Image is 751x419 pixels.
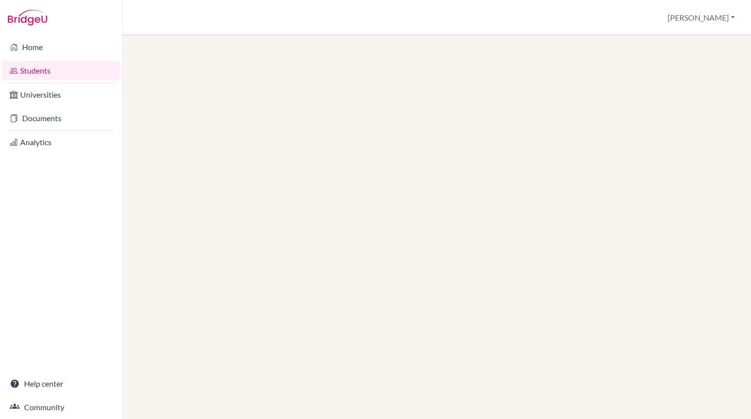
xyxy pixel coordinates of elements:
button: [PERSON_NAME] [663,8,739,27]
a: Community [2,397,120,417]
a: Help center [2,374,120,393]
a: Documents [2,108,120,128]
a: Universities [2,85,120,105]
img: Bridge-U [8,10,47,26]
a: Analytics [2,132,120,152]
a: Home [2,37,120,57]
a: Students [2,61,120,80]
